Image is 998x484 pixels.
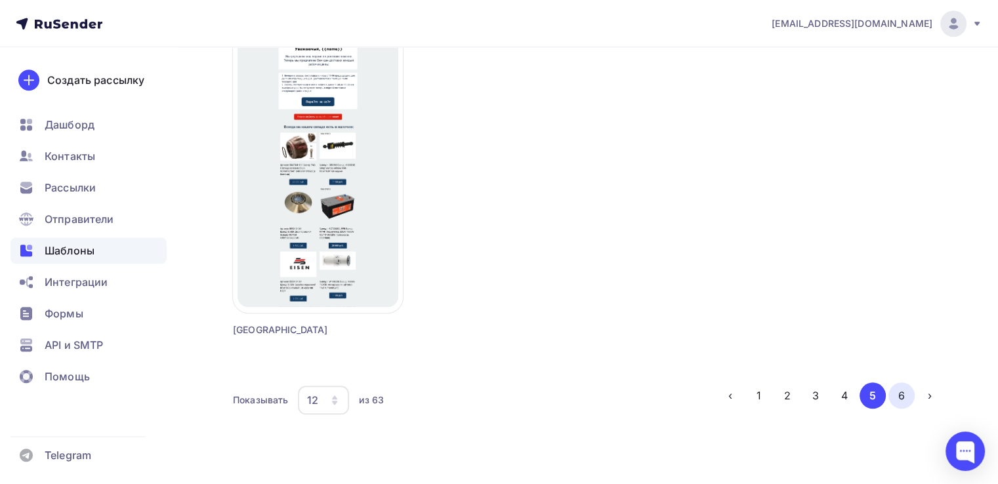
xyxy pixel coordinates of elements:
[45,306,83,321] span: Формы
[307,392,318,408] div: 12
[860,382,886,409] button: Go to page 5
[772,10,982,37] a: [EMAIL_ADDRESS][DOMAIN_NAME]
[717,382,743,409] button: Go to previous page
[802,382,829,409] button: Go to page 3
[359,393,384,407] div: из 63
[47,72,144,88] div: Создать рассылку
[717,382,944,409] ul: Pagination
[10,143,167,169] a: Контакты
[10,174,167,201] a: Рассылки
[45,148,95,164] span: Контакты
[45,211,114,227] span: Отправители
[10,237,167,264] a: Шаблоны
[888,382,915,409] button: Go to page 6
[10,206,167,232] a: Отправители
[297,385,350,415] button: 12
[10,111,167,138] a: Дашборд
[45,447,91,463] span: Telegram
[831,382,858,409] button: Go to page 4
[772,17,932,30] span: [EMAIL_ADDRESS][DOMAIN_NAME]
[45,274,108,290] span: Интеграции
[233,393,288,407] div: Показывать
[10,300,167,327] a: Формы
[45,369,90,384] span: Помощь
[233,323,360,336] div: [GEOGRAPHIC_DATA]
[45,243,94,258] span: Шаблоны
[45,337,103,353] span: API и SMTP
[45,180,96,195] span: Рассылки
[917,382,943,409] button: Go to next page
[45,117,94,132] span: Дашборд
[774,382,800,409] button: Go to page 2
[745,382,772,409] button: Go to page 1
